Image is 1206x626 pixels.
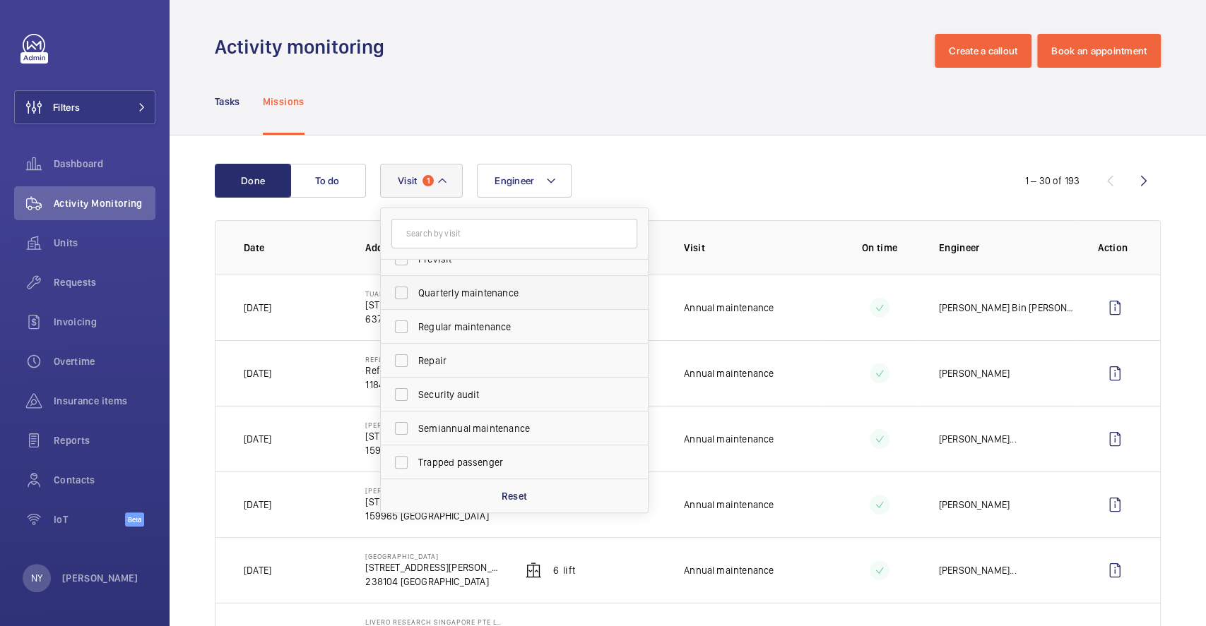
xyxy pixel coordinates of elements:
[54,512,125,526] span: IoT
[365,429,502,443] p: [STREET_ADDRESS][PERSON_NAME]
[939,498,1010,512] p: [PERSON_NAME]
[31,571,42,585] p: NY
[365,495,502,509] p: [STREET_ADDRESS][PERSON_NAME]
[939,432,1017,446] div: ...
[244,498,271,512] p: [DATE]
[365,560,502,574] p: [STREET_ADDRESS][PERSON_NAME]
[684,241,820,255] p: Visit
[1025,174,1080,188] div: 1 – 30 of 193
[391,219,637,248] input: Search by visit
[244,301,271,315] p: [DATE]
[365,618,502,626] p: Livero Research Singapore Pte Ltd
[684,366,774,380] p: Annual maintenance
[54,196,155,210] span: Activity Monitoring
[365,241,502,255] p: Address
[263,95,305,109] p: Missions
[553,563,575,577] p: 6 Lift
[365,289,490,298] p: Tuas View Fire Station
[215,34,393,60] h1: Activity monitoring
[939,241,1075,255] p: Engineer
[365,355,502,363] p: REFLECTIONS AT [GEOGRAPHIC_DATA][PERSON_NAME] (RBC)
[54,433,155,447] span: Reports
[939,563,1010,577] p: [PERSON_NAME]
[365,421,502,429] p: [PERSON_NAME]
[398,175,417,186] span: Visit
[365,363,502,378] p: Reflections at [GEOGRAPHIC_DATA][PERSON_NAME]
[939,432,1010,446] p: [PERSON_NAME]
[365,552,502,560] p: [GEOGRAPHIC_DATA]
[939,301,1075,315] p: [PERSON_NAME] Bin [PERSON_NAME]
[939,366,1010,380] p: [PERSON_NAME]
[14,90,155,124] button: Filters
[418,387,613,402] span: Security audit
[418,354,613,368] span: Repair
[380,164,463,198] button: Visit1
[418,455,613,469] span: Trapped passenger
[244,563,271,577] p: [DATE]
[365,509,502,523] p: 159965 [GEOGRAPHIC_DATA]
[215,95,240,109] p: Tasks
[1037,34,1161,68] button: Book an appointment
[684,301,774,315] p: Annual maintenance
[365,486,502,495] p: [PERSON_NAME]
[422,175,434,186] span: 1
[54,315,155,329] span: Invoicing
[54,354,155,368] span: Overtime
[290,164,366,198] button: To do
[244,241,343,255] p: Date
[125,512,144,526] span: Beta
[54,157,155,171] span: Dashboard
[53,100,80,114] span: Filters
[244,432,271,446] p: [DATE]
[477,164,572,198] button: Engineer
[365,443,502,457] p: 159965 [GEOGRAPHIC_DATA]
[244,366,271,380] p: [DATE]
[939,563,1017,577] div: ...
[495,175,534,186] span: Engineer
[843,241,916,255] p: On time
[684,498,774,512] p: Annual maintenance
[502,489,528,503] p: Reset
[62,571,138,585] p: [PERSON_NAME]
[1098,241,1132,255] p: Action
[365,312,490,326] p: 637550 [GEOGRAPHIC_DATA]
[54,236,155,250] span: Units
[418,421,613,435] span: Semiannual maintenance
[365,574,502,589] p: 238104 [GEOGRAPHIC_DATA]
[684,432,774,446] p: Annual maintenance
[418,320,613,334] span: Regular maintenance
[365,298,490,312] p: [STREET_ADDRESS]
[418,286,613,300] span: Quarterly maintenance
[525,562,542,579] img: elevator.svg
[684,563,774,577] p: Annual maintenance
[54,473,155,487] span: Contacts
[54,394,155,408] span: Insurance items
[54,275,155,289] span: Requests
[215,164,291,198] button: Done
[935,34,1031,68] button: Create a callout
[365,378,502,392] p: 118458 [GEOGRAPHIC_DATA]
